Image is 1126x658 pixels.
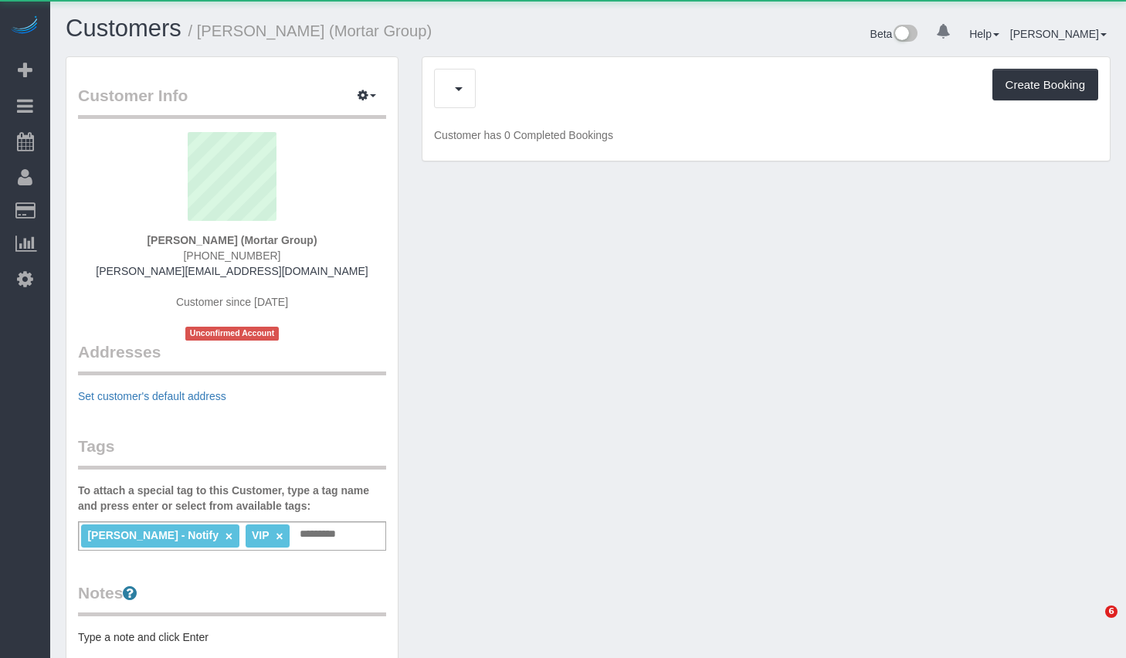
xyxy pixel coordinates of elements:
a: [PERSON_NAME] [1010,28,1107,40]
a: Customers [66,15,181,42]
small: / [PERSON_NAME] (Mortar Group) [188,22,432,39]
span: [PERSON_NAME] - Notify [87,529,219,541]
legend: Tags [78,435,386,470]
pre: Type a note and click Enter [78,629,386,645]
iframe: Intercom live chat [1073,605,1111,643]
img: Automaid Logo [9,15,40,37]
a: × [276,530,283,543]
span: 6 [1105,605,1118,618]
p: Customer has 0 Completed Bookings [434,127,1098,143]
a: × [226,530,232,543]
span: Unconfirmed Account [185,327,280,340]
a: Beta [870,28,918,40]
legend: Customer Info [78,84,386,119]
button: Create Booking [992,69,1098,101]
span: VIP [252,529,269,541]
label: To attach a special tag to this Customer, type a tag name and press enter or select from availabl... [78,483,386,514]
a: [PERSON_NAME][EMAIL_ADDRESS][DOMAIN_NAME] [96,265,368,277]
legend: Notes [78,582,386,616]
img: New interface [892,25,917,45]
a: Set customer's default address [78,390,226,402]
a: Help [969,28,999,40]
strong: [PERSON_NAME] (Mortar Group) [147,234,317,246]
span: [PHONE_NUMBER] [183,249,280,262]
span: Customer since [DATE] [176,296,288,308]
